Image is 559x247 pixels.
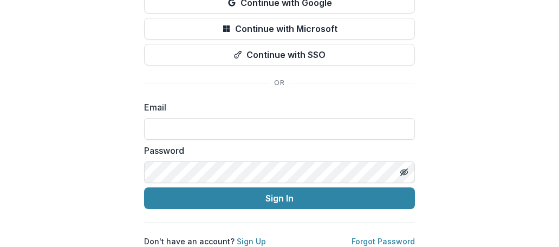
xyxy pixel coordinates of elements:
label: Password [144,144,408,157]
a: Forgot Password [352,237,415,246]
button: Continue with Microsoft [144,18,415,40]
p: Don't have an account? [144,236,266,247]
button: Toggle password visibility [395,164,413,181]
label: Email [144,101,408,114]
button: Sign In [144,187,415,209]
a: Sign Up [237,237,266,246]
button: Continue with SSO [144,44,415,66]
